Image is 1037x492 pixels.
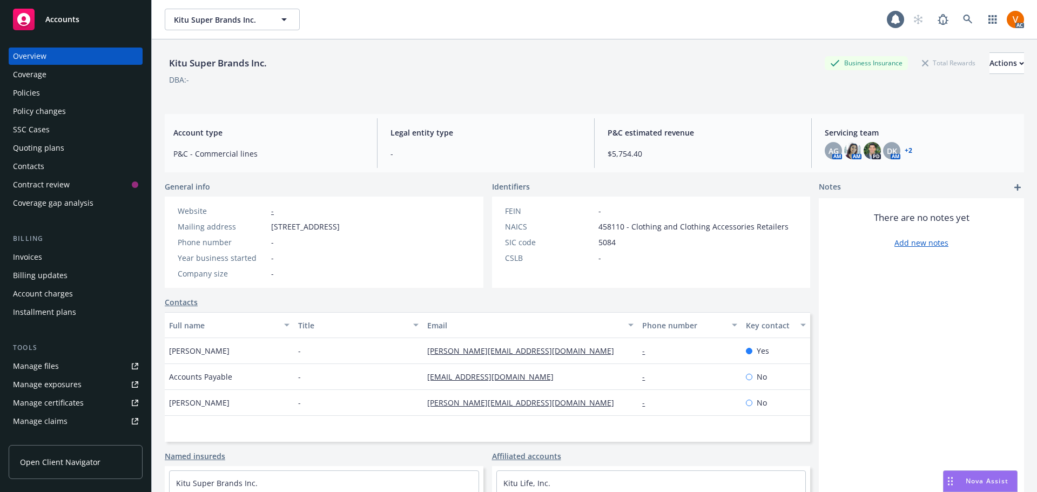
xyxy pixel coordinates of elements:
a: Policy changes [9,103,143,120]
a: - [642,372,654,382]
span: - [390,148,581,159]
button: Key contact [742,312,810,338]
div: Total Rewards [917,56,981,70]
span: P&C estimated revenue [608,127,798,138]
a: Coverage [9,66,143,83]
a: Manage claims [9,413,143,430]
span: - [271,252,274,264]
a: - [642,397,654,408]
span: General info [165,181,210,192]
span: Identifiers [492,181,530,192]
div: Phone number [642,320,725,331]
div: Installment plans [13,304,76,321]
a: Contract review [9,176,143,193]
span: There are no notes yet [874,211,969,224]
span: Nova Assist [966,476,1008,486]
span: Yes [757,345,769,356]
img: photo [864,142,881,159]
div: Manage files [13,358,59,375]
a: Named insureds [165,450,225,462]
a: [PERSON_NAME][EMAIL_ADDRESS][DOMAIN_NAME] [427,397,623,408]
a: Billing updates [9,267,143,284]
span: Accounts [45,15,79,24]
div: Manage claims [13,413,68,430]
button: Actions [989,52,1024,74]
button: Phone number [638,312,741,338]
span: - [598,252,601,264]
a: Add new notes [894,237,948,248]
div: Policies [13,84,40,102]
a: Kitu Super Brands Inc. [176,478,258,488]
a: Manage files [9,358,143,375]
span: [PERSON_NAME] [169,397,230,408]
a: Contacts [165,296,198,308]
span: - [271,237,274,248]
a: Installment plans [9,304,143,321]
span: DK [887,145,897,157]
div: Overview [13,48,46,65]
div: Contacts [13,158,44,175]
span: - [271,268,274,279]
a: - [642,346,654,356]
span: Kitu Super Brands Inc. [174,14,267,25]
span: Open Client Navigator [20,456,100,468]
div: Manage exposures [13,376,82,393]
span: - [298,345,301,356]
div: Mailing address [178,221,267,232]
span: P&C - Commercial lines [173,148,364,159]
span: Servicing team [825,127,1015,138]
span: $5,754.40 [608,148,798,159]
span: No [757,397,767,408]
a: Policies [9,84,143,102]
div: Key contact [746,320,794,331]
a: SSC Cases [9,121,143,138]
a: [PERSON_NAME][EMAIL_ADDRESS][DOMAIN_NAME] [427,346,623,356]
div: SSC Cases [13,121,50,138]
span: AG [829,145,839,157]
a: Report a Bug [932,9,954,30]
span: - [598,205,601,217]
span: - [298,371,301,382]
div: Company size [178,268,267,279]
div: Coverage [13,66,46,83]
div: Manage BORs [13,431,64,448]
a: Manage exposures [9,376,143,393]
div: Year business started [178,252,267,264]
a: Search [957,9,979,30]
a: +2 [905,147,912,154]
div: Coverage gap analysis [13,194,93,212]
a: Switch app [982,9,1004,30]
a: Manage certificates [9,394,143,412]
div: Contract review [13,176,70,193]
span: Legal entity type [390,127,581,138]
a: Start snowing [907,9,929,30]
div: Phone number [178,237,267,248]
div: CSLB [505,252,594,264]
a: Quoting plans [9,139,143,157]
div: Website [178,205,267,217]
span: Accounts Payable [169,371,232,382]
div: Billing [9,233,143,244]
a: Coverage gap analysis [9,194,143,212]
span: No [757,371,767,382]
button: Nova Assist [943,470,1018,492]
button: Full name [165,312,294,338]
a: Manage BORs [9,431,143,448]
a: Affiliated accounts [492,450,561,462]
a: Contacts [9,158,143,175]
span: [STREET_ADDRESS] [271,221,340,232]
a: add [1011,181,1024,194]
div: Actions [989,53,1024,73]
button: Email [423,312,638,338]
div: Full name [169,320,278,331]
div: Billing updates [13,267,68,284]
a: Overview [9,48,143,65]
div: Business Insurance [825,56,908,70]
a: Accounts [9,4,143,35]
div: FEIN [505,205,594,217]
button: Title [294,312,423,338]
a: - [271,206,274,216]
div: NAICS [505,221,594,232]
img: photo [1007,11,1024,28]
div: Invoices [13,248,42,266]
